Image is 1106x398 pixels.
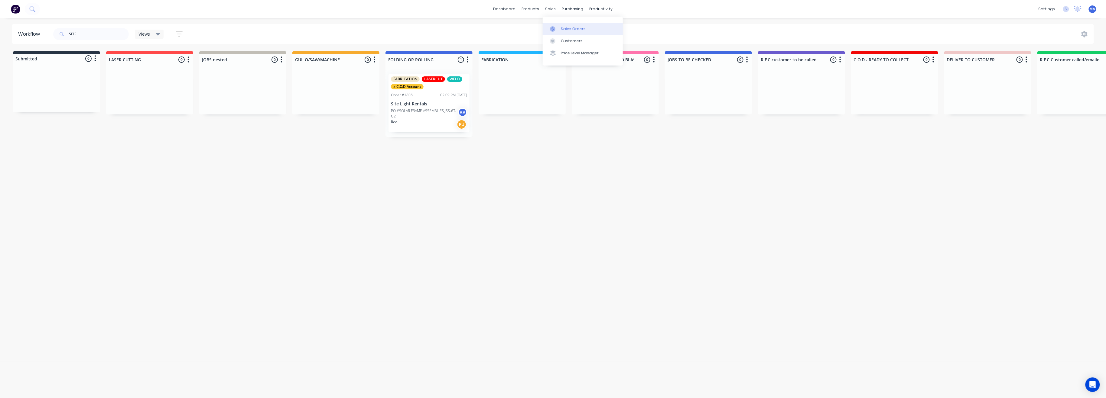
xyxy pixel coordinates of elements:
div: Workflow [18,30,43,38]
span: Views [138,31,150,37]
div: 02:09 PM [DATE] [440,92,467,98]
div: products [519,5,542,14]
div: AA [458,108,467,117]
p: Site Light Rentals [391,101,467,107]
img: Factory [11,5,20,14]
div: Open Intercom Messenger [1085,377,1100,392]
a: Sales Orders [543,23,623,35]
a: Price Level Manager [543,47,623,59]
div: productivity [587,5,616,14]
a: dashboard [490,5,519,14]
div: sales [542,5,559,14]
div: Order #1806 [391,92,413,98]
div: WELD [447,76,462,82]
div: FABRICATIONLASERCUTWELDx C.O.D AccountOrder #180602:09 PM [DATE]Site Light RentalsPO #SOLAR FRAME... [389,74,470,132]
span: MA [1090,6,1095,12]
div: Customers [561,38,583,44]
div: FABRICATION [391,76,420,82]
div: purchasing [559,5,587,14]
div: Price Level Manager [561,50,599,56]
div: x C.O.D Account [391,84,424,89]
p: Req. [391,119,398,125]
input: Search for orders... [69,28,129,40]
p: PO #SOLAR FRAME ASSEMBLIES JSS-6T-G2 [391,108,458,119]
div: PU [457,120,467,129]
div: settings [1036,5,1058,14]
a: Customers [543,35,623,47]
div: LASERCUT [422,76,445,82]
div: Sales Orders [561,26,586,32]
